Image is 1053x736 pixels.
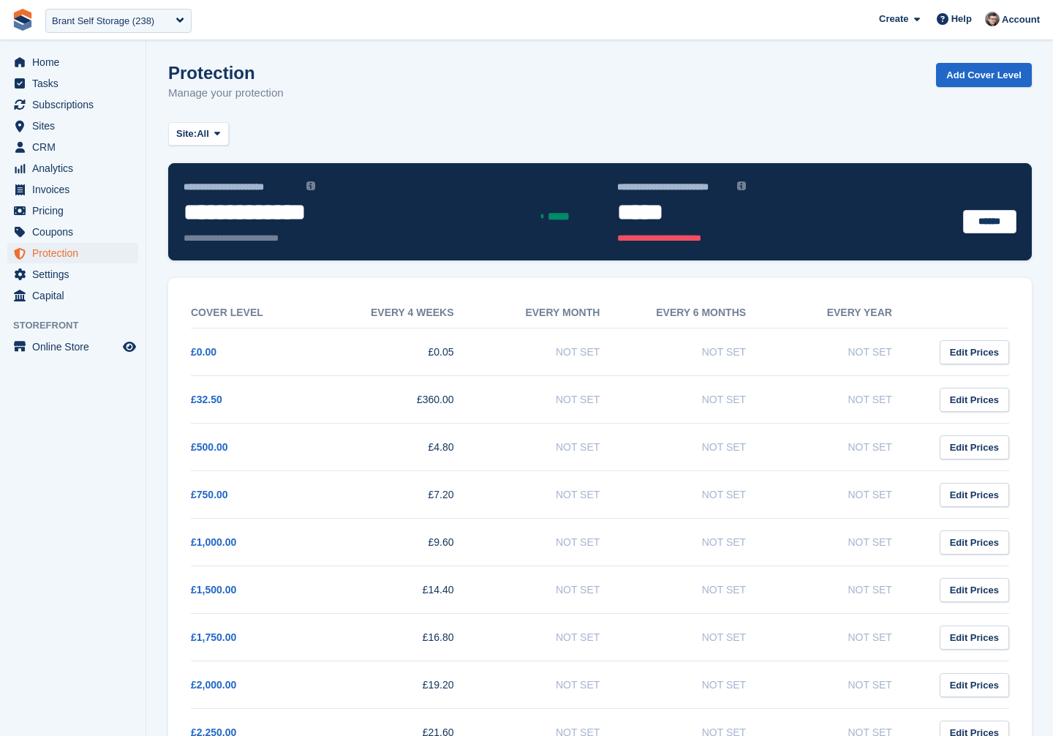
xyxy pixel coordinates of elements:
[306,181,315,190] img: icon-info-grey-7440780725fd019a000dd9b08b2336e03edf1995a4989e88bcd33f0948082b44.svg
[121,338,138,356] a: Preview store
[176,127,197,141] span: Site:
[191,584,236,596] a: £1,500.00
[940,673,1009,697] a: Edit Prices
[483,298,630,328] th: Every month
[197,127,209,141] span: All
[775,661,921,709] td: Not Set
[940,626,1009,650] a: Edit Prices
[337,614,483,661] td: £16.80
[7,137,138,157] a: menu
[737,181,746,190] img: icon-info-grey-7440780725fd019a000dd9b08b2336e03edf1995a4989e88bcd33f0948082b44.svg
[337,471,483,519] td: £7.20
[337,519,483,566] td: £9.60
[7,179,138,200] a: menu
[337,376,483,424] td: £360.00
[191,298,337,328] th: Cover Level
[940,340,1009,364] a: Edit Prices
[32,285,120,306] span: Capital
[337,661,483,709] td: £19.20
[191,679,236,691] a: £2,000.00
[12,9,34,31] img: stora-icon-8386f47178a22dfd0bd8f6a31ec36ba5ce8667c1dd55bd0f319d3a0aa187defe.svg
[7,222,138,242] a: menu
[7,94,138,115] a: menu
[629,328,775,376] td: Not Set
[168,63,284,83] h1: Protection
[940,388,1009,412] a: Edit Prices
[483,471,630,519] td: Not Set
[483,376,630,424] td: Not Set
[7,285,138,306] a: menu
[483,328,630,376] td: Not Set
[629,424,775,471] td: Not Set
[191,631,236,643] a: £1,750.00
[32,94,120,115] span: Subscriptions
[191,346,216,358] a: £0.00
[32,179,120,200] span: Invoices
[775,424,921,471] td: Not Set
[775,566,921,614] td: Not Set
[7,52,138,72] a: menu
[191,441,228,453] a: £500.00
[483,614,630,661] td: Not Set
[629,566,775,614] td: Not Set
[32,52,120,72] span: Home
[32,200,120,221] span: Pricing
[7,200,138,221] a: menu
[775,376,921,424] td: Not Set
[483,519,630,566] td: Not Set
[32,158,120,179] span: Analytics
[879,12,908,26] span: Create
[191,489,228,500] a: £750.00
[168,85,284,102] p: Manage your protection
[775,519,921,566] td: Not Set
[7,73,138,94] a: menu
[940,483,1009,507] a: Edit Prices
[32,137,120,157] span: CRM
[629,519,775,566] td: Not Set
[985,12,1000,26] img: Steven Hylands
[775,471,921,519] td: Not Set
[936,63,1032,87] a: Add Cover Level
[13,318,146,333] span: Storefront
[7,264,138,285] a: menu
[483,661,630,709] td: Not Set
[775,298,921,328] th: Every year
[7,337,138,357] a: menu
[940,530,1009,555] a: Edit Prices
[629,376,775,424] td: Not Set
[1002,12,1040,27] span: Account
[337,298,483,328] th: Every 4 weeks
[483,424,630,471] td: Not Set
[629,471,775,519] td: Not Set
[168,122,229,146] button: Site: All
[337,566,483,614] td: £14.40
[191,536,236,548] a: £1,000.00
[629,614,775,661] td: Not Set
[52,14,154,29] div: Brant Self Storage (238)
[32,264,120,285] span: Settings
[32,337,120,357] span: Online Store
[32,73,120,94] span: Tasks
[191,394,222,405] a: £32.50
[32,116,120,136] span: Sites
[337,328,483,376] td: £0.05
[951,12,972,26] span: Help
[940,435,1009,459] a: Edit Prices
[629,298,775,328] th: Every 6 months
[7,158,138,179] a: menu
[629,661,775,709] td: Not Set
[32,222,120,242] span: Coupons
[337,424,483,471] td: £4.80
[940,578,1009,602] a: Edit Prices
[483,566,630,614] td: Not Set
[775,328,921,376] td: Not Set
[7,243,138,263] a: menu
[775,614,921,661] td: Not Set
[7,116,138,136] a: menu
[32,243,120,263] span: Protection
